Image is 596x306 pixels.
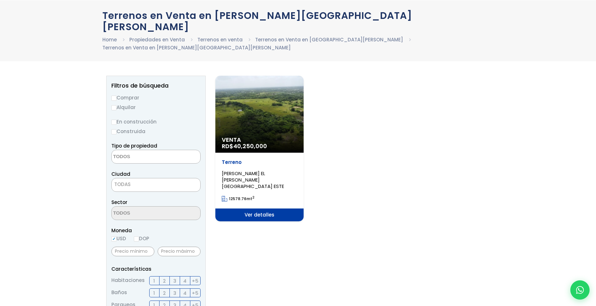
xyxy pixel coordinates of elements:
span: Venta [222,137,297,143]
span: +5 [192,289,198,297]
span: Baños [111,288,127,297]
a: Terrenos en Venta en [GEOGRAPHIC_DATA][PERSON_NAME] [255,36,403,43]
a: Propiedades en Venta [129,36,185,43]
span: Habitaciones [111,276,145,285]
span: 40,250,000 [233,142,267,150]
input: USD [111,236,117,242]
span: 12578.76 [229,196,246,201]
h2: Filtros de búsqueda [111,82,201,89]
span: TODAS [111,178,201,192]
input: Precio máximo [158,247,201,256]
label: DOP [134,234,149,242]
span: TODAS [114,181,131,188]
input: En construcción [111,120,117,125]
textarea: Search [112,150,174,164]
h1: Terrenos en Venta en [PERSON_NAME][GEOGRAPHIC_DATA][PERSON_NAME] [102,10,494,32]
a: Home [102,36,117,43]
input: DOP [134,236,139,242]
span: 3 [173,277,176,285]
label: Construida [111,127,201,135]
label: Comprar [111,94,201,102]
span: Tipo de propiedad [111,142,157,149]
span: [PERSON_NAME] EL [PERSON_NAME][GEOGRAPHIC_DATA] ESTE [222,170,284,190]
label: Alquilar [111,103,201,111]
p: Terreno [222,159,297,166]
span: TODAS [112,180,200,189]
span: Ver detalles [215,208,304,221]
label: USD [111,234,126,242]
span: Sector [111,199,127,206]
sup: 2 [252,195,255,200]
a: Venta RD$40,250,000 Terreno [PERSON_NAME] EL [PERSON_NAME][GEOGRAPHIC_DATA] ESTE 12578.76mt2 Ver ... [215,76,304,221]
span: 4 [183,289,186,297]
span: 4 [183,277,186,285]
a: Terrenos en venta [197,36,243,43]
span: 2 [163,289,166,297]
span: mt [222,196,255,201]
span: +5 [192,277,198,285]
span: Moneda [111,226,201,234]
span: 1 [153,289,155,297]
span: 3 [173,289,176,297]
input: Alquilar [111,105,117,110]
input: Comprar [111,96,117,101]
p: Características [111,265,201,273]
span: 2 [163,277,166,285]
span: RD$ [222,142,267,150]
input: Construida [111,129,117,134]
span: Ciudad [111,171,130,177]
textarea: Search [112,207,174,220]
span: 1 [153,277,155,285]
input: Precio mínimo [111,247,154,256]
li: Terrenos en Venta en [PERSON_NAME][GEOGRAPHIC_DATA][PERSON_NAME] [102,44,291,52]
label: En construcción [111,118,201,126]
